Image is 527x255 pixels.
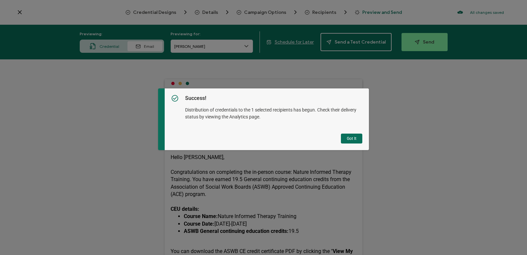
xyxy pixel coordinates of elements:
p: Distribution of credentials to the 1 selected recipients has begun. Check their delivery status b... [185,102,362,120]
h5: Success! [185,95,362,102]
div: dialog [158,88,369,150]
iframe: Chat Widget [494,223,527,255]
button: Got It [341,134,362,143]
